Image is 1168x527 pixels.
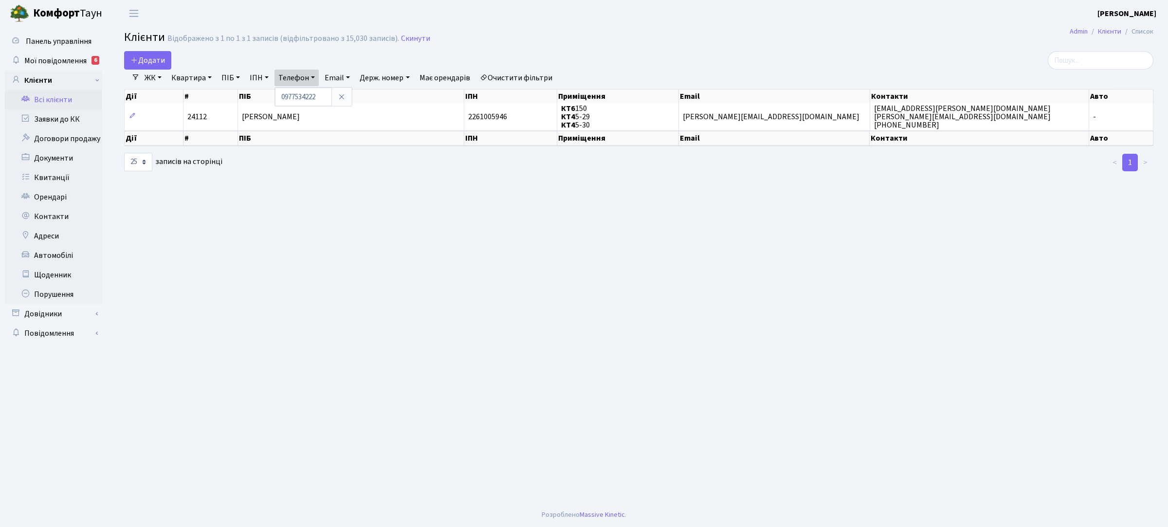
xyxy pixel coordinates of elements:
a: ПІБ [218,70,244,86]
th: ПІБ [238,90,464,103]
span: 2261005946 [468,111,507,122]
a: Додати [124,51,171,70]
th: Авто [1089,90,1153,103]
b: КТ6 [561,103,575,114]
th: Контакти [870,90,1089,103]
span: Таун [33,5,102,22]
span: 24112 [187,111,207,122]
span: [PERSON_NAME] [242,111,300,122]
th: Дії [125,131,183,145]
th: ІПН [464,131,557,145]
select: записів на сторінці [124,153,152,171]
span: Додати [130,55,165,66]
a: Мої повідомлення6 [5,51,102,71]
span: Мої повідомлення [24,55,87,66]
a: Документи [5,148,102,168]
a: Адреси [5,226,102,246]
a: Телефон [274,70,319,86]
span: Клієнти [124,29,165,46]
th: Приміщення [557,90,679,103]
a: ІПН [246,70,273,86]
a: Повідомлення [5,324,102,343]
img: logo.png [10,4,29,23]
span: [EMAIL_ADDRESS][PERSON_NAME][DOMAIN_NAME] [PERSON_NAME][EMAIL_ADDRESS][DOMAIN_NAME] [PHONE_NUMBER] [874,103,1051,130]
th: ІПН [464,90,557,103]
th: Приміщення [557,131,679,145]
span: Панель управління [26,36,91,47]
label: записів на сторінці [124,153,222,171]
a: Клієнти [1098,26,1121,36]
a: Має орендарів [416,70,474,86]
a: Квартира [167,70,216,86]
th: # [183,90,238,103]
a: [PERSON_NAME] [1097,8,1156,19]
a: Орендарі [5,187,102,207]
th: # [183,131,238,145]
a: Довідники [5,304,102,324]
a: Всі клієнти [5,90,102,109]
th: Email [679,90,870,103]
a: Клієнти [5,71,102,90]
a: Держ. номер [356,70,413,86]
b: КТ4 [561,111,575,122]
div: 6 [91,56,99,65]
span: [PERSON_NAME][EMAIL_ADDRESS][DOMAIN_NAME] [683,111,859,122]
a: 1 [1122,154,1138,171]
b: Комфорт [33,5,80,21]
a: Щоденник [5,265,102,285]
b: КТ4 [561,120,575,131]
div: Розроблено . [542,509,626,520]
a: Massive Kinetic [580,509,625,520]
a: Очистити фільтри [476,70,556,86]
a: Панель управління [5,32,102,51]
a: Admin [1070,26,1088,36]
a: Контакти [5,207,102,226]
a: Квитанції [5,168,102,187]
div: Відображено з 1 по 1 з 1 записів (відфільтровано з 15,030 записів). [167,34,399,43]
a: ЖК [141,70,165,86]
input: Пошук... [1048,51,1153,70]
th: Email [679,131,870,145]
nav: breadcrumb [1055,21,1168,42]
button: Переключити навігацію [122,5,146,21]
span: - [1093,111,1096,122]
a: Договори продажу [5,129,102,148]
a: Email [321,70,354,86]
a: Скинути [401,34,430,43]
th: Дії [125,90,183,103]
th: Контакти [870,131,1089,145]
a: Порушення [5,285,102,304]
th: ПІБ [238,131,464,145]
a: Автомобілі [5,246,102,265]
a: Заявки до КК [5,109,102,129]
th: Авто [1089,131,1153,145]
li: Список [1121,26,1153,37]
span: 150 5-29 5-30 [561,103,590,130]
